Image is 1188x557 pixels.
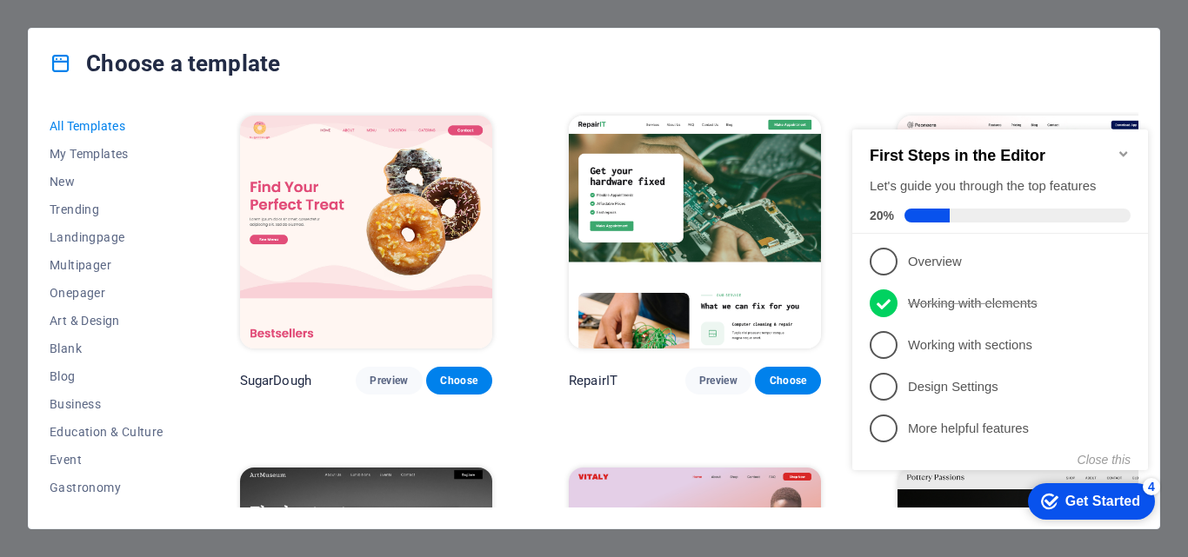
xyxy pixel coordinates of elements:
span: Trending [50,202,164,216]
p: RepairIT [569,372,617,389]
div: Minimize checklist [271,43,285,56]
span: Blog [50,369,164,383]
span: Preview [370,374,408,388]
h4: Choose a template [50,50,280,77]
img: SugarDough [240,116,492,348]
p: Design Settings [63,274,271,292]
span: Blank [50,341,164,355]
li: Design Settings [7,262,303,303]
button: Landingpage [50,223,164,251]
span: Education & Culture [50,425,164,439]
button: Art & Design [50,307,164,335]
button: Education & Culture [50,418,164,446]
button: Close this [232,348,285,362]
span: Onepager [50,286,164,300]
button: Gastronomy [50,474,164,501]
div: 4 [297,374,315,391]
span: All Templates [50,119,164,133]
button: Blog [50,362,164,390]
button: Event [50,446,164,474]
h2: First Steps in the Editor [24,43,285,61]
button: All Templates [50,112,164,140]
button: Onepager [50,279,164,307]
button: Blank [50,335,164,362]
button: Preview [356,367,422,395]
button: Health [50,501,164,529]
li: Overview [7,136,303,178]
span: 20% [24,104,59,118]
span: Art & Design [50,314,164,328]
li: Working with sections [7,220,303,262]
span: Choose [769,374,807,388]
p: More helpful features [63,315,271,334]
img: RepairIT [569,116,821,348]
span: Preview [699,374,737,388]
span: Landingpage [50,230,164,244]
button: Choose [426,367,492,395]
button: New [50,168,164,196]
p: SugarDough [240,372,311,389]
button: Preview [685,367,751,395]
span: Business [50,397,164,411]
span: New [50,175,164,189]
li: More helpful features [7,303,303,345]
span: Gastronomy [50,481,164,494]
p: Working with elements [63,190,271,209]
button: Business [50,390,164,418]
p: Overview [63,149,271,167]
div: Get Started 4 items remaining, 20% complete [183,379,310,415]
span: Multipager [50,258,164,272]
button: Multipager [50,251,164,279]
div: Let's guide you through the top features [24,73,285,91]
button: My Templates [50,140,164,168]
button: Choose [755,367,821,395]
span: Event [50,453,164,467]
span: Choose [440,374,478,388]
p: Working with sections [63,232,271,250]
span: My Templates [50,147,164,161]
button: Trending [50,196,164,223]
li: Working with elements [7,178,303,220]
div: Get Started [220,389,295,405]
